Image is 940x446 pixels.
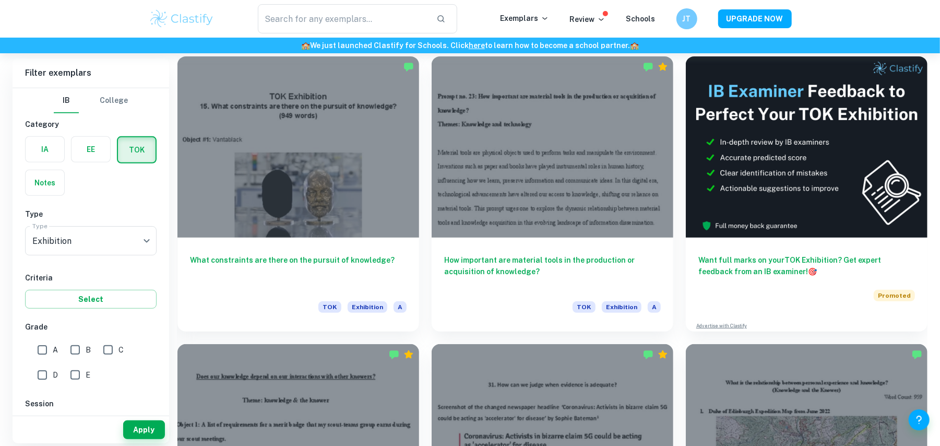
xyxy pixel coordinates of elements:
[432,56,673,332] a: How important are material tools in the production or acquisition of knowledge?TOKExhibitionA
[177,56,419,332] a: What constraints are there on the pursuit of knowledge?TOKExhibitionA
[696,322,747,330] a: Advertise with Clastify
[25,290,157,309] button: Select
[118,344,124,356] span: C
[26,137,64,162] button: IA
[318,301,341,313] span: TOK
[25,208,157,220] h6: Type
[54,88,79,113] button: IB
[149,8,215,29] img: Clastify logo
[718,9,792,28] button: UPGRADE NOW
[874,290,915,301] span: Promoted
[301,41,310,50] span: 🏫
[53,344,58,356] span: A
[681,13,693,25] h6: JT
[808,267,817,276] span: 🎯
[118,137,156,162] button: TOK
[25,321,157,333] h6: Grade
[658,62,668,72] div: Premium
[25,226,157,255] div: Exhibition
[469,41,485,50] a: here
[86,369,90,381] span: E
[26,170,64,195] button: Notes
[912,349,922,360] img: Marked
[626,15,656,23] a: Schools
[54,88,128,113] div: Filter type choice
[13,58,169,88] h6: Filter exemplars
[86,344,91,356] span: B
[100,88,128,113] button: College
[686,56,927,332] a: Want full marks on yourTOK Exhibition? Get expert feedback from an IB examiner!PromotedAdvertise ...
[676,8,697,29] button: JT
[643,62,653,72] img: Marked
[32,221,47,230] label: Type
[123,420,165,439] button: Apply
[648,301,661,313] span: A
[686,56,927,238] img: Thumbnail
[643,349,653,360] img: Marked
[190,254,407,289] h6: What constraints are there on the pursuit of knowledge?
[2,40,938,51] h6: We just launched Clastify for Schools. Click to learn how to become a school partner.
[570,14,605,25] p: Review
[25,119,157,130] h6: Category
[602,301,641,313] span: Exhibition
[394,301,407,313] span: A
[698,254,915,277] h6: Want full marks on your TOK Exhibition ? Get expert feedback from an IB examiner!
[444,254,661,289] h6: How important are material tools in the production or acquisition of knowledge?
[389,349,399,360] img: Marked
[403,62,414,72] img: Marked
[501,13,549,24] p: Exemplars
[630,41,639,50] span: 🏫
[658,349,668,360] div: Premium
[403,349,414,360] div: Premium
[909,409,930,430] button: Help and Feedback
[25,272,157,284] h6: Criteria
[72,137,110,162] button: EE
[258,4,429,33] input: Search for any exemplars...
[348,301,387,313] span: Exhibition
[53,369,58,381] span: D
[573,301,596,313] span: TOK
[25,398,157,409] h6: Session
